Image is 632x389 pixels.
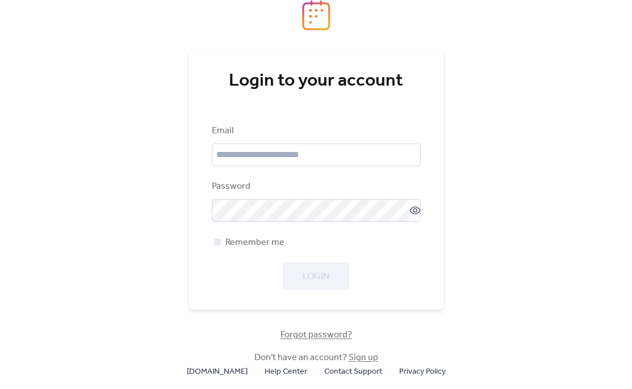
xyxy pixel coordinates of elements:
span: Contact Support [324,365,382,379]
div: Password [212,180,418,193]
a: Sign up [349,349,378,366]
span: Remember me [225,236,284,250]
a: Help Center [265,364,307,378]
div: Login to your account [212,70,421,92]
div: Email [212,124,418,138]
span: Privacy Policy [399,365,446,379]
a: Forgot password? [281,332,352,338]
span: Forgot password? [281,328,352,342]
span: Help Center [265,365,307,379]
a: Contact Support [324,364,382,378]
a: Privacy Policy [399,364,446,378]
a: [DOMAIN_NAME] [187,364,248,378]
span: Don't have an account? [254,351,378,365]
span: [DOMAIN_NAME] [187,365,248,379]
